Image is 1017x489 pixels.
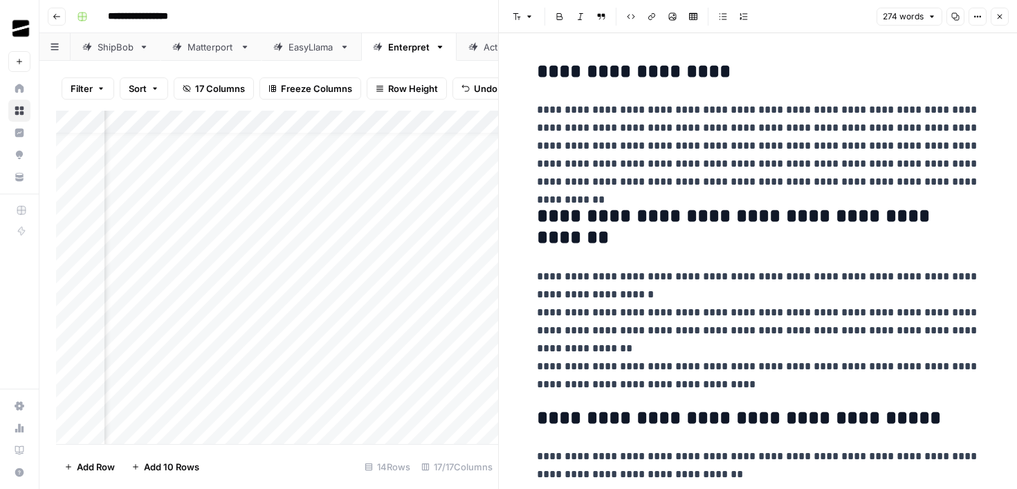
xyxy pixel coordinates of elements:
div: 17/17 Columns [416,456,498,478]
span: Undo [474,82,497,95]
a: Opportunities [8,144,30,166]
button: 274 words [877,8,942,26]
button: Filter [62,77,114,100]
div: ActiveCampaign [484,40,556,54]
button: 17 Columns [174,77,254,100]
a: Insights [8,122,30,144]
span: 274 words [883,10,924,23]
button: Undo [452,77,506,100]
div: Matterport [187,40,235,54]
a: Settings [8,395,30,417]
a: Matterport [161,33,262,61]
span: Add 10 Rows [144,460,199,474]
span: Freeze Columns [281,82,352,95]
button: Freeze Columns [259,77,361,100]
span: Add Row [77,460,115,474]
a: Browse [8,100,30,122]
div: 14 Rows [359,456,416,478]
a: ActiveCampaign [457,33,583,61]
a: Home [8,77,30,100]
div: EasyLlama [288,40,334,54]
button: Add Row [56,456,123,478]
a: Learning Hub [8,439,30,461]
a: Enterpret [361,33,457,61]
div: ShipBob [98,40,134,54]
span: 17 Columns [195,82,245,95]
a: EasyLlama [262,33,361,61]
button: Row Height [367,77,447,100]
button: Sort [120,77,168,100]
span: Row Height [388,82,438,95]
button: Help + Support [8,461,30,483]
span: Sort [129,82,147,95]
a: ShipBob [71,33,161,61]
button: Workspace: OGM [8,11,30,46]
div: Enterpret [388,40,430,54]
a: Usage [8,417,30,439]
span: Filter [71,82,93,95]
img: OGM Logo [8,16,33,41]
button: Add 10 Rows [123,456,208,478]
a: Your Data [8,166,30,188]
